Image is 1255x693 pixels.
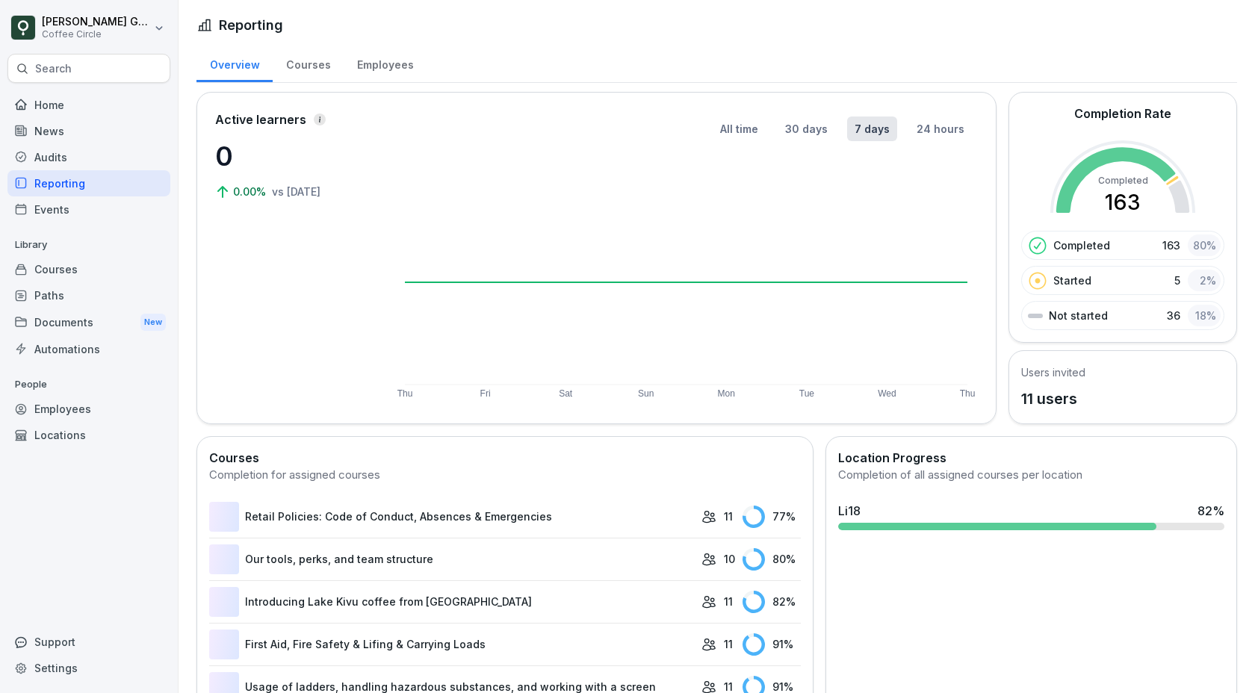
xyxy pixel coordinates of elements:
[1188,234,1221,256] div: 80 %
[196,44,273,82] a: Overview
[559,388,573,399] text: Sat
[7,336,170,362] a: Automations
[1053,237,1110,253] p: Completed
[42,16,151,28] p: [PERSON_NAME] Grioui
[7,118,170,144] a: News
[1074,105,1171,122] h2: Completion Rate
[724,636,733,652] p: 11
[215,136,365,176] p: 0
[1188,305,1221,326] div: 18 %
[7,629,170,655] div: Support
[7,233,170,257] p: Library
[1188,270,1221,291] div: 2 %
[7,196,170,223] a: Events
[209,544,694,574] a: Our tools, perks, and team structure
[7,256,170,282] a: Courses
[42,29,151,40] p: Coffee Circle
[724,594,733,609] p: 11
[713,116,766,141] button: All time
[838,467,1224,484] div: Completion of all assigned courses per location
[909,116,972,141] button: 24 hours
[1021,388,1085,410] p: 11 users
[743,548,801,571] div: 80 %
[638,388,654,399] text: Sun
[215,111,306,128] p: Active learners
[1197,502,1224,520] div: 82 %
[847,116,897,141] button: 7 days
[7,373,170,397] p: People
[878,388,896,399] text: Wed
[209,630,694,659] a: First Aid, Fire Safety & Lifing & Carrying Loads
[838,502,861,520] div: Li18
[1021,364,1085,380] h5: Users invited
[743,591,801,613] div: 82 %
[778,116,835,141] button: 30 days
[1049,308,1108,323] p: Not started
[7,170,170,196] a: Reporting
[832,496,1230,536] a: Li1882%
[209,502,694,532] a: Retail Policies: Code of Conduct, Absences & Emergencies
[209,449,801,467] h2: Courses
[743,506,801,528] div: 77 %
[7,655,170,681] a: Settings
[344,44,427,82] a: Employees
[1162,237,1180,253] p: 163
[1167,308,1180,323] p: 36
[7,422,170,448] a: Locations
[7,396,170,422] a: Employees
[209,467,801,484] div: Completion for assigned courses
[724,509,733,524] p: 11
[140,314,166,331] div: New
[35,61,72,76] p: Search
[219,15,283,35] h1: Reporting
[7,308,170,336] a: DocumentsNew
[209,587,694,617] a: Introducing Lake Kivu coffee from [GEOGRAPHIC_DATA]
[7,308,170,336] div: Documents
[397,388,413,399] text: Thu
[272,184,320,199] p: vs [DATE]
[960,388,976,399] text: Thu
[480,388,491,399] text: Fri
[7,144,170,170] a: Audits
[718,388,735,399] text: Mon
[1053,273,1091,288] p: Started
[838,449,1224,467] h2: Location Progress
[743,633,801,656] div: 91 %
[7,92,170,118] a: Home
[273,44,344,82] a: Courses
[233,184,269,199] p: 0.00%
[7,282,170,308] a: Paths
[1174,273,1180,288] p: 5
[724,551,735,567] p: 10
[799,388,815,399] text: Tue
